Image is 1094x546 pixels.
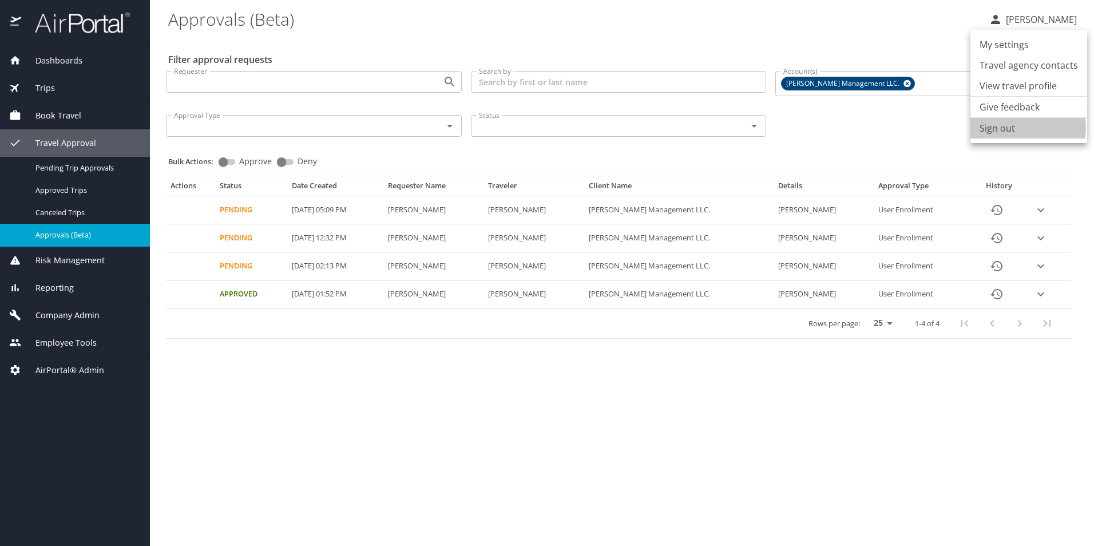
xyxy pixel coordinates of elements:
[970,55,1087,76] a: Travel agency contacts
[970,76,1087,96] a: View travel profile
[970,118,1087,139] li: Sign out
[970,34,1087,55] a: My settings
[980,100,1040,114] a: Give feedback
